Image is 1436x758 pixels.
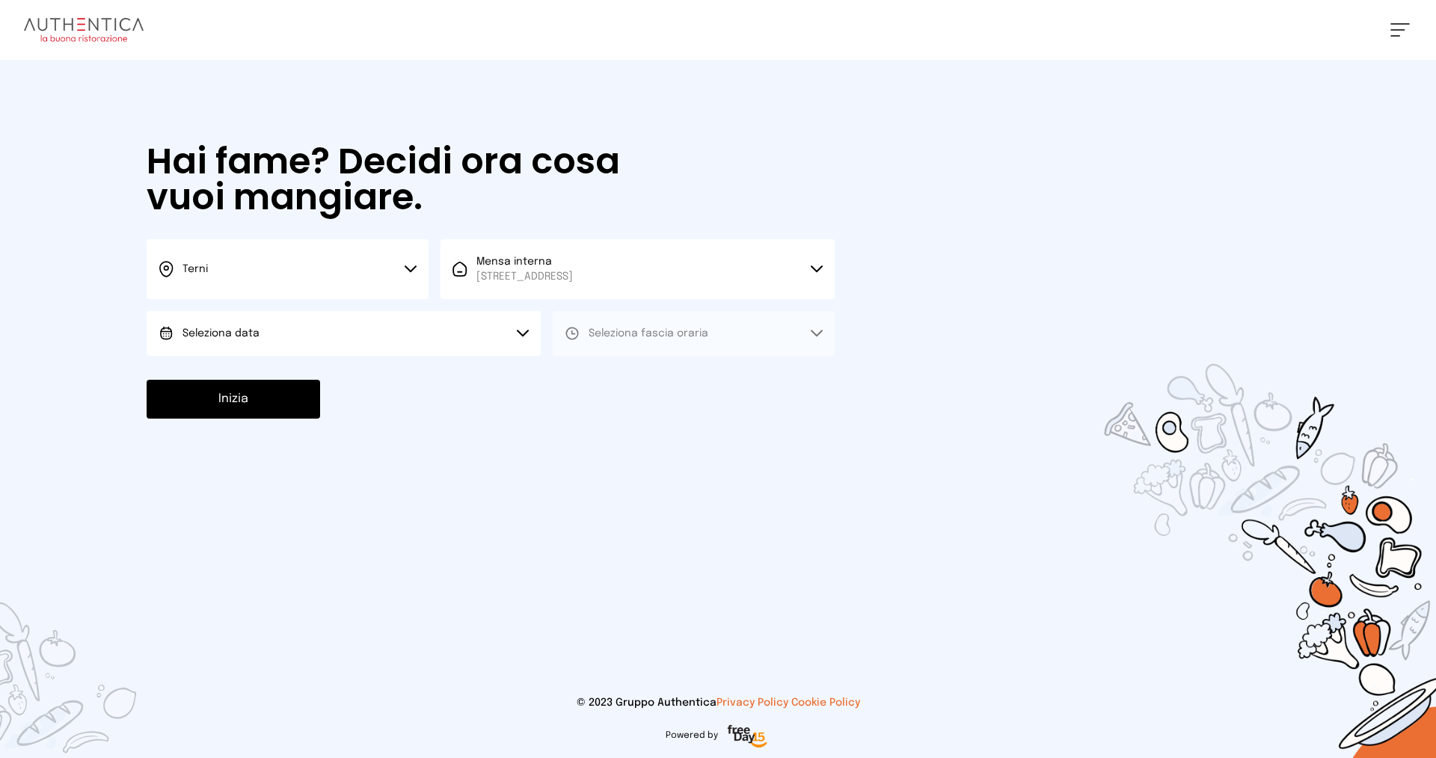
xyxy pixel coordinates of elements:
[147,380,320,419] button: Inizia
[441,239,835,299] button: Mensa interna[STREET_ADDRESS]
[476,269,573,284] span: [STREET_ADDRESS]
[147,311,541,356] button: Seleziona data
[717,697,788,708] a: Privacy Policy
[553,311,835,356] button: Seleziona fascia oraria
[24,18,144,42] img: logo.8f33a47.png
[724,722,771,752] img: logo-freeday.3e08031.png
[147,239,429,299] button: Terni
[791,697,860,708] a: Cookie Policy
[147,144,663,215] h1: Hai fame? Decidi ora cosa vuoi mangiare.
[24,695,1412,710] p: © 2023 Gruppo Authentica
[589,328,708,339] span: Seleziona fascia oraria
[476,254,573,284] span: Mensa interna
[182,328,260,339] span: Seleziona data
[182,264,208,274] span: Terni
[666,730,718,742] span: Powered by
[1017,278,1436,758] img: sticker-selezione-mensa.70a28f7.png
